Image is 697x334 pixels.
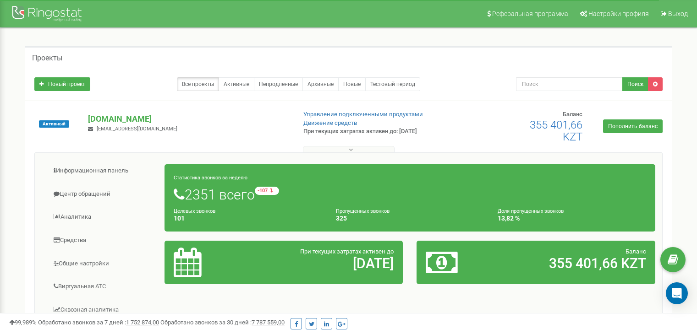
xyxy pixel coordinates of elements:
a: Непродленные [254,77,303,91]
span: Активный [39,120,69,128]
button: Поиск [622,77,648,91]
span: Настройки профиля [588,10,649,17]
span: Выход [668,10,688,17]
span: Баланс [563,111,582,118]
a: Сквозная аналитика [42,299,165,321]
span: [EMAIL_ADDRESS][DOMAIN_NAME] [97,126,177,132]
a: Все проекты [177,77,219,91]
p: При текущих затратах активен до: [DATE] [303,127,450,136]
a: Архивные [302,77,339,91]
a: Пополнить баланс [603,119,663,133]
h2: 355 401,66 KZT [504,256,646,271]
h5: Проекты [32,54,62,62]
span: Обработано звонков за 7 дней : [38,319,159,326]
a: Тестовый период [365,77,420,91]
span: Обработано звонков за 30 дней : [160,319,285,326]
u: 1 752 874,00 [126,319,159,326]
a: Общие настройки [42,253,165,275]
div: Open Intercom Messenger [666,282,688,304]
a: Виртуальная АТС [42,275,165,298]
u: 7 787 559,00 [252,319,285,326]
span: 355 401,66 KZT [530,119,582,143]
input: Поиск [516,77,623,91]
small: -107 [255,187,279,195]
h4: 101 [174,215,322,222]
p: [DOMAIN_NAME] [88,113,288,125]
span: 99,989% [9,319,37,326]
small: Целевых звонков [174,208,215,214]
a: Управление подключенными продуктами [303,111,423,118]
small: Статистика звонков за неделю [174,175,247,181]
span: При текущих затратах активен до [300,248,394,255]
a: Новые [338,77,366,91]
span: Баланс [626,248,646,255]
a: Средства [42,229,165,252]
span: Реферальная программа [492,10,568,17]
a: Активные [219,77,254,91]
small: Доля пропущенных звонков [498,208,564,214]
a: Центр обращений [42,183,165,205]
h2: [DATE] [252,256,394,271]
a: Движение средств [303,119,357,126]
a: Аналитика [42,206,165,228]
h1: 2351 всего [174,187,646,202]
a: Информационная панель [42,160,165,182]
h4: 13,82 % [498,215,646,222]
small: Пропущенных звонков [336,208,390,214]
h4: 325 [336,215,484,222]
a: Новый проект [34,77,90,91]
